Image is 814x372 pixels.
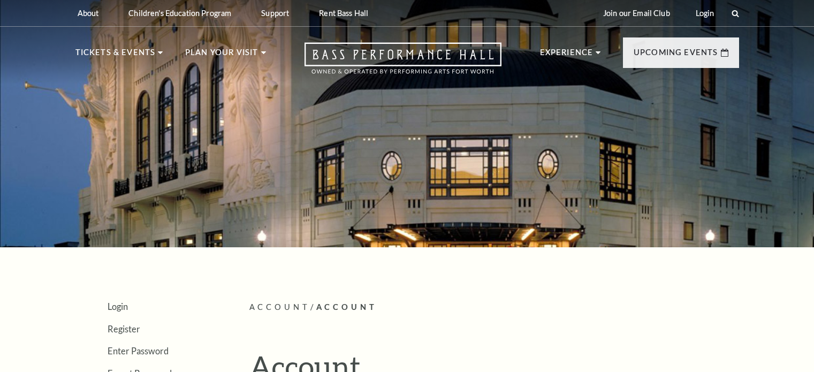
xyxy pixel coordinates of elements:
[128,9,231,18] p: Children's Education Program
[634,46,718,65] p: Upcoming Events
[108,324,140,334] a: Register
[185,46,258,65] p: Plan Your Visit
[249,301,739,314] p: /
[249,302,310,312] span: Account
[78,9,99,18] p: About
[316,302,378,312] span: Account
[540,46,594,65] p: Experience
[75,46,156,65] p: Tickets & Events
[108,346,169,356] a: Enter Password
[261,9,289,18] p: Support
[319,9,368,18] p: Rent Bass Hall
[108,301,128,312] a: Login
